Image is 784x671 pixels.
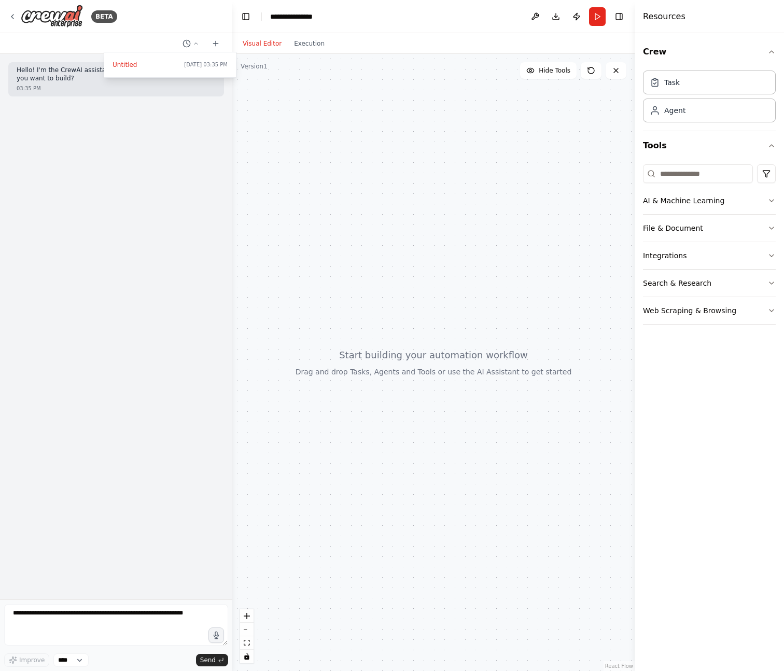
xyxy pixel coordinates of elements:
[612,9,626,24] button: Hide right sidebar
[643,270,776,297] button: Search & Research
[270,11,324,22] nav: breadcrumb
[643,10,685,23] h4: Resources
[664,105,685,116] div: Agent
[236,37,288,50] button: Visual Editor
[184,61,228,69] span: [DATE] 03:35 PM
[539,66,570,75] span: Hide Tools
[605,663,633,669] a: React Flow attribution
[643,215,776,242] button: File & Document
[664,77,680,88] div: Task
[108,57,232,73] button: Untitled[DATE] 03:35 PM
[643,66,776,131] div: Crew
[240,623,254,636] button: zoom out
[241,62,268,71] div: Version 1
[113,61,180,69] span: Untitled
[643,242,776,269] button: Integrations
[240,636,254,650] button: fit view
[288,37,331,50] button: Execution
[643,37,776,66] button: Crew
[643,297,776,324] button: Web Scraping & Browsing
[520,62,577,79] button: Hide Tools
[240,609,254,623] button: zoom in
[240,609,254,663] div: React Flow controls
[239,9,253,24] button: Hide left sidebar
[643,160,776,333] div: Tools
[643,187,776,214] button: AI & Machine Learning
[240,650,254,663] button: toggle interactivity
[643,131,776,160] button: Tools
